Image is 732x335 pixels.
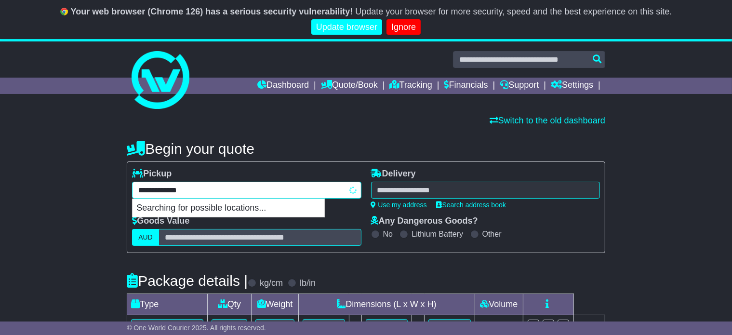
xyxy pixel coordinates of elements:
[444,78,488,94] a: Financials
[383,229,393,239] label: No
[371,169,416,179] label: Delivery
[475,294,523,315] td: Volume
[390,78,432,94] a: Tracking
[437,201,506,209] a: Search address book
[132,229,159,246] label: AUD
[482,229,502,239] label: Other
[321,78,378,94] a: Quote/Book
[133,199,324,217] p: Searching for possible locations...
[71,7,353,16] b: Your web browser (Chrome 126) has a serious security vulnerability!
[127,294,208,315] td: Type
[260,278,283,289] label: kg/cm
[500,78,539,94] a: Support
[311,19,382,35] a: Update browser
[127,141,605,157] h4: Begin your quote
[551,78,593,94] a: Settings
[127,324,266,332] span: © One World Courier 2025. All rights reserved.
[371,201,427,209] a: Use my address
[412,229,463,239] label: Lithium Battery
[490,116,605,125] a: Switch to the old dashboard
[299,294,475,315] td: Dimensions (L x W x H)
[132,182,361,199] typeahead: Please provide city
[251,294,299,315] td: Weight
[132,216,189,227] label: Goods Value
[127,273,248,289] h4: Package details |
[300,278,316,289] label: lb/in
[132,169,172,179] label: Pickup
[257,78,309,94] a: Dashboard
[371,216,478,227] label: Any Dangerous Goods?
[208,294,252,315] td: Qty
[355,7,672,16] span: Update your browser for more security, speed and the best experience on this site.
[386,19,421,35] a: Ignore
